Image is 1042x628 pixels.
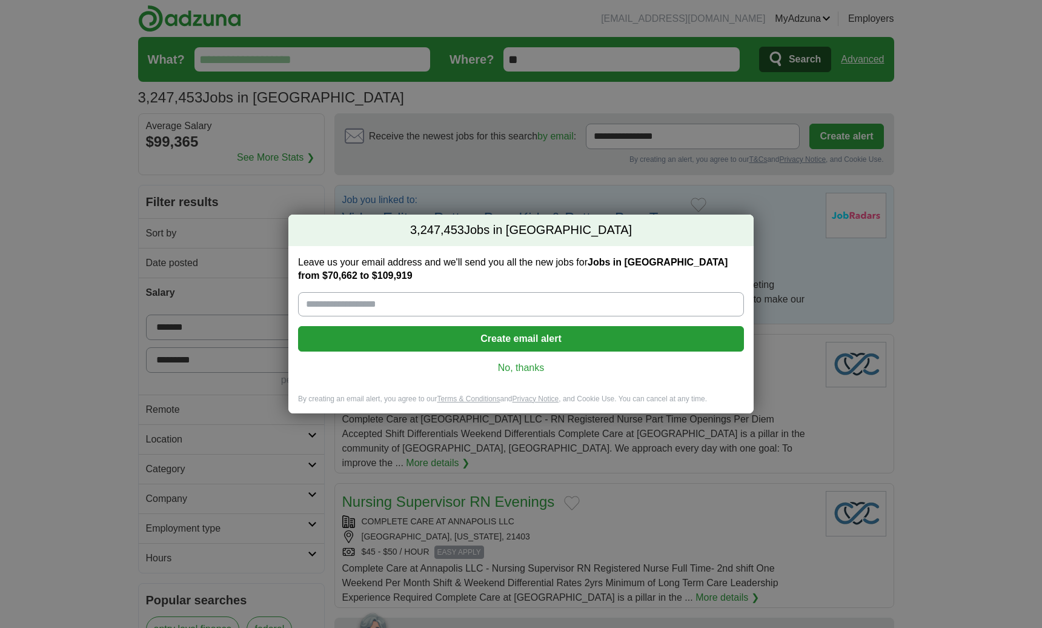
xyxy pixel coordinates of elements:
label: Leave us your email address and we'll send you all the new jobs for [298,256,744,282]
span: 3,247,453 [410,222,464,239]
a: Terms & Conditions [437,395,500,403]
strong: Jobs in [GEOGRAPHIC_DATA] from $70,662 to $109,919 [298,257,728,281]
h2: Jobs in [GEOGRAPHIC_DATA] [288,215,754,246]
button: Create email alert [298,326,744,352]
a: Privacy Notice [513,395,559,403]
div: By creating an email alert, you agree to our and , and Cookie Use. You can cancel at any time. [288,394,754,414]
a: No, thanks [308,361,734,375]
